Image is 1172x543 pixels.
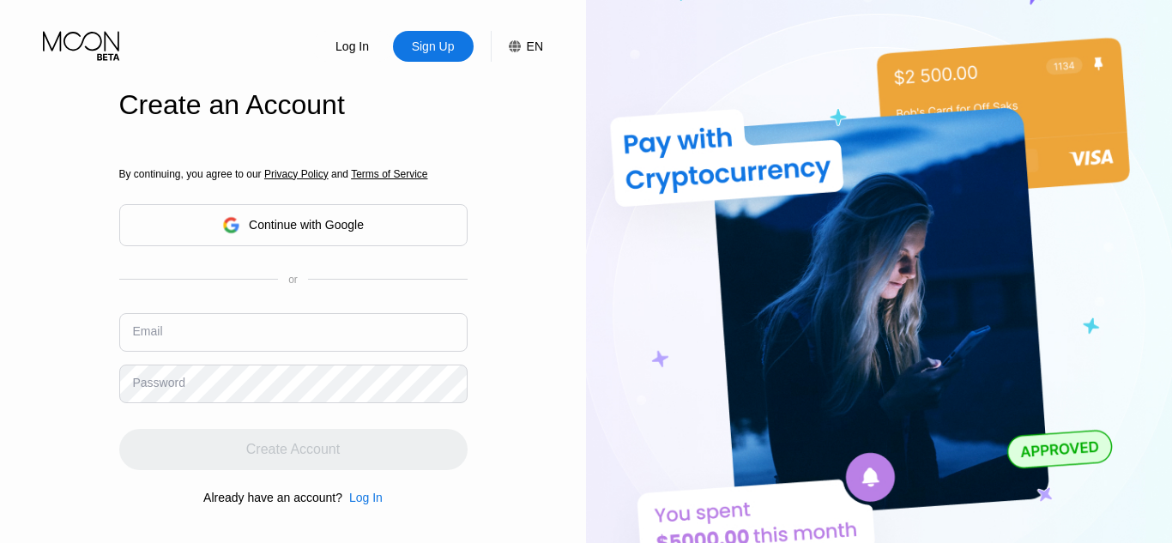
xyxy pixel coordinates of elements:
div: Sign Up [393,31,474,62]
div: Sign Up [410,38,456,55]
div: Log In [312,31,393,62]
div: Create an Account [119,89,468,121]
div: Continue with Google [119,204,468,246]
div: Already have an account? [203,491,342,504]
div: Log In [334,38,371,55]
span: Terms of Service [351,168,427,180]
div: Continue with Google [249,218,364,232]
div: or [288,274,298,286]
div: Password [133,376,185,389]
div: Email [133,324,163,338]
div: By continuing, you agree to our [119,168,468,180]
div: EN [491,31,543,62]
span: Privacy Policy [264,168,329,180]
div: Log In [349,491,383,504]
span: and [329,168,352,180]
div: EN [527,39,543,53]
div: Log In [342,491,383,504]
